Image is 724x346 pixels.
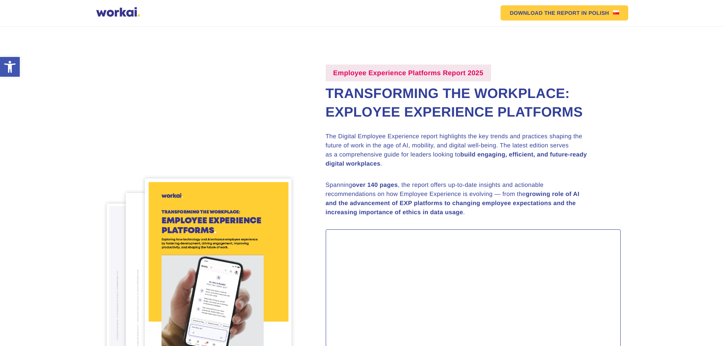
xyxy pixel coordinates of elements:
[326,84,621,121] h2: Transforming the Workplace: Exployee Experience Platforms
[326,132,592,169] p: The Digital Employee Experience report highlights the key trends and practices shaping the future...
[613,10,619,14] img: Polish flag
[510,10,580,16] em: DOWNLOAD THE REPORT
[326,191,580,216] strong: growing role of AI and the advancement of EXP platforms to changing employee expectations and the...
[326,181,592,217] p: Spanning , the report offers up-to-date insights and actionable recommendations on how Employee E...
[326,152,587,167] strong: build engaging, efficient, and future-ready digital workplaces
[352,182,398,188] strong: over 140 pages
[326,65,491,81] label: Employee Experience Platforms Report 2025
[501,5,628,21] a: DOWNLOAD THE REPORTIN POLISHPolish flag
